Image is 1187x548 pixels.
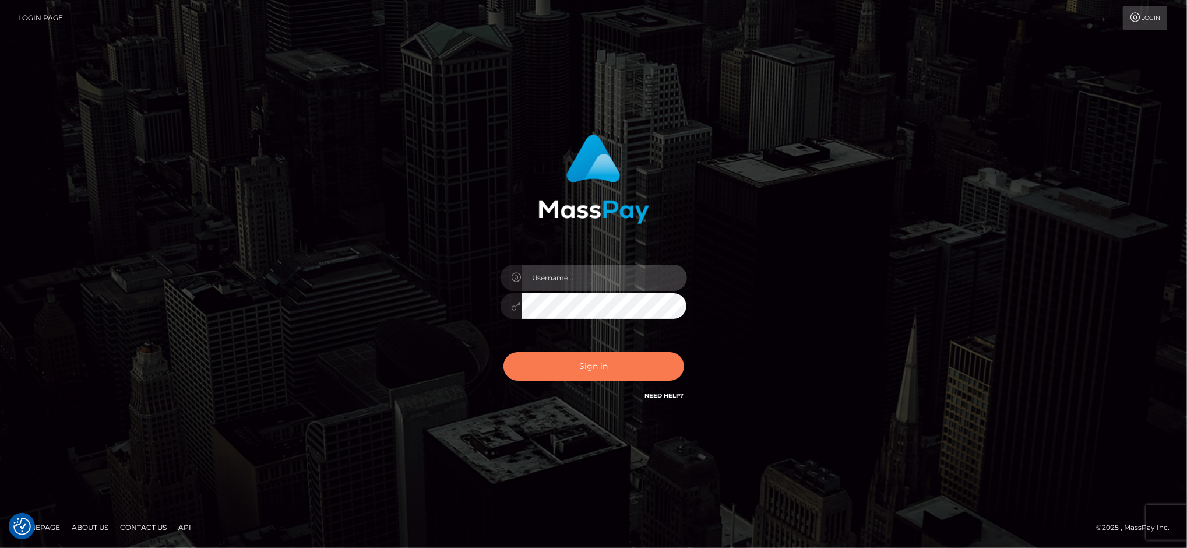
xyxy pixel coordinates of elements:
[1096,521,1178,534] div: © 2025 , MassPay Inc.
[503,352,684,381] button: Sign in
[13,518,65,536] a: Homepage
[645,392,684,399] a: Need Help?
[13,518,31,535] img: Revisit consent button
[522,265,687,291] input: Username...
[115,518,171,536] a: Contact Us
[538,135,649,224] img: MassPay Login
[1123,6,1167,30] a: Login
[67,518,113,536] a: About Us
[174,518,196,536] a: API
[18,6,63,30] a: Login Page
[13,518,31,535] button: Consent Preferences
